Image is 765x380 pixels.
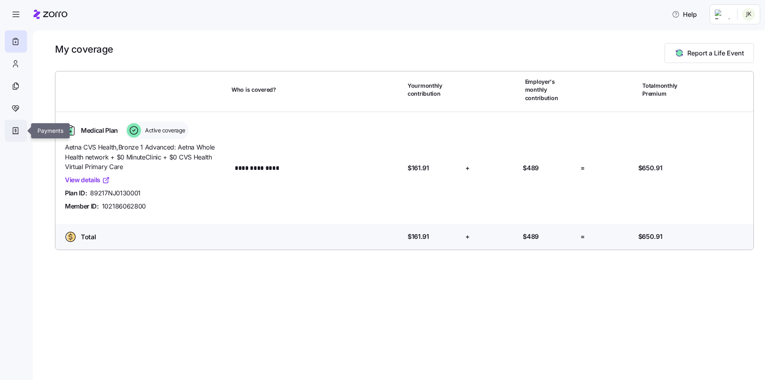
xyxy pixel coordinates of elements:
span: Member ID: [65,201,99,211]
img: ad5fa66792cc681e3633056ed3a36f83 [742,8,755,21]
span: = [581,163,585,173]
span: Your monthly contribution [408,82,460,98]
button: Help [665,6,703,22]
span: Help [672,10,697,19]
span: = [581,232,585,242]
span: Aetna CVS Health , Bronze 1 Advanced: Aetna Whole Health network + $0 MinuteClinic + $0 CVS Healt... [65,142,225,172]
span: Total [81,232,96,242]
button: Report a Life Event [665,43,754,63]
span: Plan ID: [65,188,87,198]
span: Who is covered? [231,86,276,94]
span: $489 [523,163,539,173]
h1: My coverage [55,43,113,55]
span: 89217NJ0130001 [90,188,141,198]
span: $650.91 [638,163,663,173]
span: + [465,163,470,173]
span: Active coverage [143,126,185,134]
span: + [465,232,470,242]
img: Employer logo [715,10,731,19]
span: $650.91 [638,232,663,242]
span: Medical Plan [81,126,118,136]
span: Report a Life Event [687,48,744,58]
span: $489 [523,232,539,242]
span: $161.91 [408,232,429,242]
span: Employer's monthly contribution [525,78,577,102]
span: $161.91 [408,163,429,173]
span: 102186062800 [102,201,146,211]
span: Total monthly Premium [642,82,694,98]
a: View details [65,175,110,185]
